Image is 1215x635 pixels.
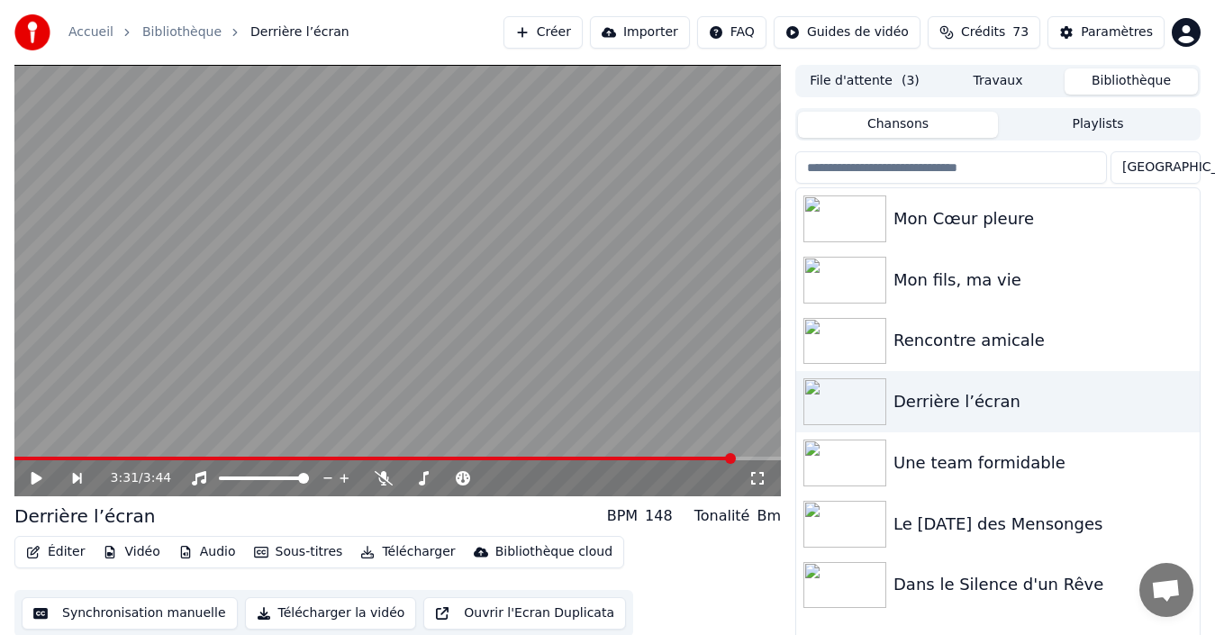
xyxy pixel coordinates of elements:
[893,389,1192,414] div: Derrière l’écran
[645,505,673,527] div: 148
[893,268,1192,293] div: Mon fils, ma vie
[142,23,222,41] a: Bibliothèque
[247,540,350,565] button: Sous-titres
[931,68,1065,95] button: Travaux
[893,450,1192,476] div: Une team formidable
[22,597,238,630] button: Synchronisation manuelle
[19,540,92,565] button: Éditer
[697,16,766,49] button: FAQ
[353,540,462,565] button: Télécharger
[423,597,626,630] button: Ouvrir l'Ecran Duplicata
[111,469,154,487] div: /
[961,23,1005,41] span: Crédits
[893,572,1192,597] div: Dans le Silence d'un Rêve
[928,16,1040,49] button: Crédits73
[503,16,583,49] button: Créer
[757,505,781,527] div: Bm
[774,16,920,49] button: Guides de vidéo
[111,469,139,487] span: 3:31
[14,14,50,50] img: youka
[893,328,1192,353] div: Rencontre amicale
[798,68,931,95] button: File d'attente
[1139,563,1193,617] div: Ouvrir le chat
[607,505,638,527] div: BPM
[1065,68,1198,95] button: Bibliothèque
[68,23,349,41] nav: breadcrumb
[250,23,349,41] span: Derrière l’écran
[893,512,1192,537] div: Le [DATE] des Mensonges
[143,469,171,487] span: 3:44
[902,72,920,90] span: ( 3 )
[95,540,167,565] button: Vidéo
[694,505,750,527] div: Tonalité
[798,112,998,138] button: Chansons
[1047,16,1165,49] button: Paramètres
[590,16,690,49] button: Importer
[171,540,243,565] button: Audio
[14,503,155,529] div: Derrière l’écran
[68,23,113,41] a: Accueil
[998,112,1198,138] button: Playlists
[245,597,417,630] button: Télécharger la vidéo
[893,206,1192,231] div: Mon Cœur pleure
[1081,23,1153,41] div: Paramètres
[495,543,612,561] div: Bibliothèque cloud
[1012,23,1029,41] span: 73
